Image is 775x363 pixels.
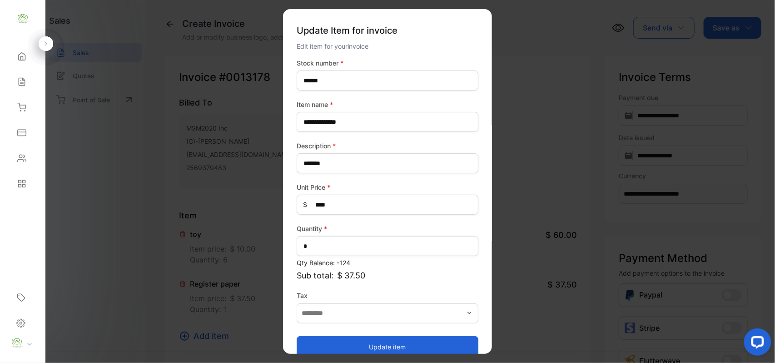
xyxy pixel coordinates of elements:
button: Update item [297,336,478,358]
span: Edit item for your invoice [297,42,368,50]
label: Description [297,141,478,151]
img: logo [16,12,30,25]
span: $ 37.50 [337,269,365,282]
iframe: LiveChat chat widget [737,325,775,363]
label: Quantity [297,224,478,233]
p: Sub total: [297,269,478,282]
span: $ [303,200,307,209]
label: Stock number [297,58,478,68]
img: profile [10,336,24,350]
label: Unit Price [297,182,478,192]
p: Qty Balance: -124 [297,258,478,267]
label: Item name [297,100,478,109]
label: Tax [297,291,478,300]
p: Update Item for invoice [297,20,478,41]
